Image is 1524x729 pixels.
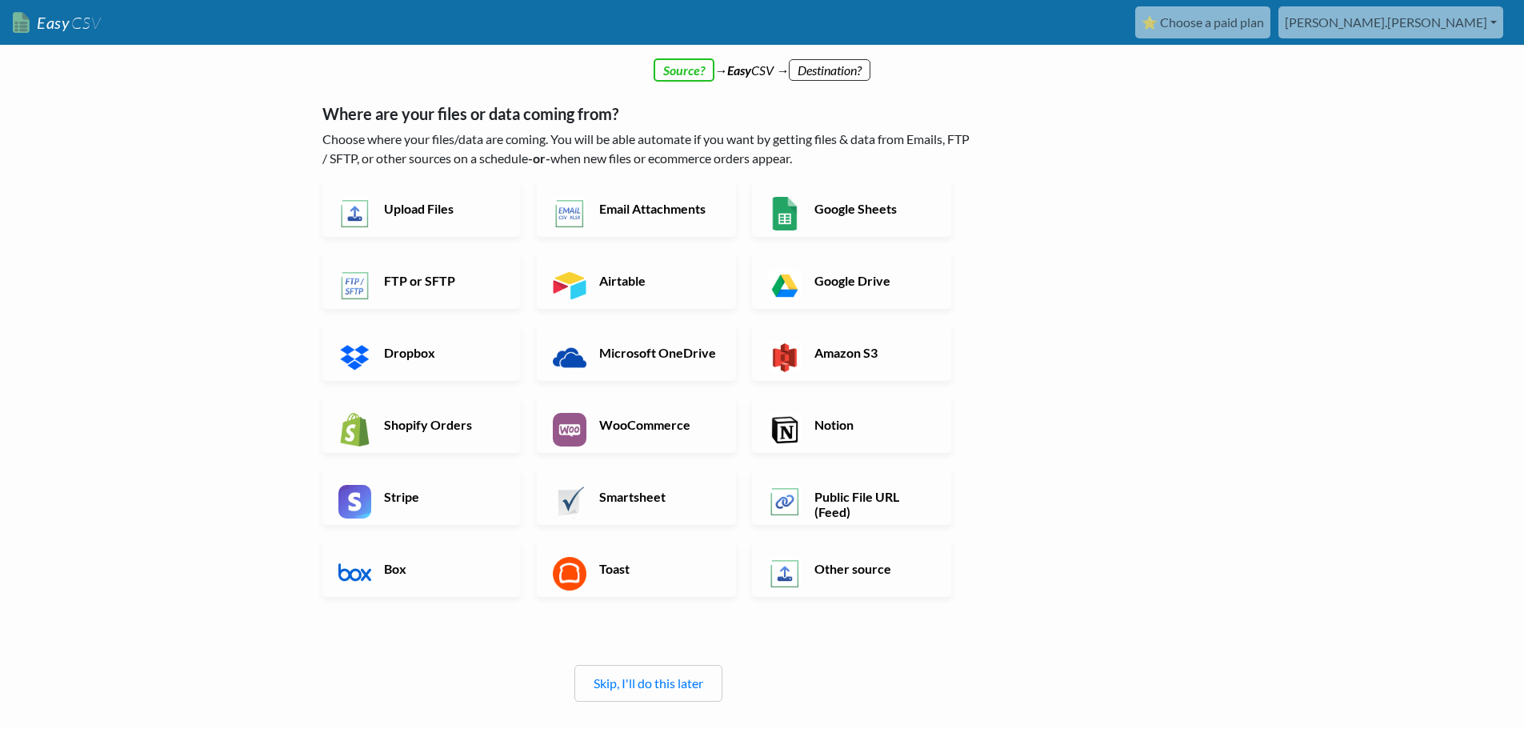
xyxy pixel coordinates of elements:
h6: Notion [810,417,936,432]
img: Stripe App & API [338,485,372,519]
h6: Dropbox [380,345,506,360]
img: Shopify App & API [338,413,372,447]
img: Public File URL App & API [768,485,802,519]
a: Stripe [322,469,522,525]
h6: Other source [810,561,936,576]
a: Dropbox [322,325,522,381]
a: Notion [752,397,951,453]
h6: Public File URL (Feed) [810,489,936,519]
h6: Airtable [595,273,721,288]
h6: Microsoft OneDrive [595,345,721,360]
a: Box [322,541,522,597]
a: Airtable [537,253,736,309]
b: -or- [528,150,550,166]
h6: FTP or SFTP [380,273,506,288]
h6: Google Sheets [810,201,936,216]
img: Dropbox App & API [338,341,372,375]
img: Other Source App & API [768,557,802,591]
a: Other source [752,541,951,597]
a: WooCommerce [537,397,736,453]
img: Airtable App & API [553,269,586,302]
h6: Smartsheet [595,489,721,504]
a: Google Sheets [752,181,951,237]
h6: Box [380,561,506,576]
h6: Toast [595,561,721,576]
h6: Upload Files [380,201,506,216]
a: Skip, I'll do this later [594,675,703,691]
img: FTP or SFTP App & API [338,269,372,302]
img: Google Drive App & API [768,269,802,302]
p: Choose where your files/data are coming. You will be able automate if you want by getting files &... [322,130,974,168]
img: WooCommerce App & API [553,413,586,447]
a: Amazon S3 [752,325,951,381]
a: FTP or SFTP [322,253,522,309]
img: Upload Files App & API [338,197,372,230]
a: Smartsheet [537,469,736,525]
a: EasyCSV [13,6,101,39]
div: → CSV → [306,45,1218,80]
img: Notion App & API [768,413,802,447]
a: ⭐ Choose a paid plan [1135,6,1270,38]
h6: Shopify Orders [380,417,506,432]
h6: Stripe [380,489,506,504]
a: Toast [537,541,736,597]
img: Toast App & API [553,557,586,591]
img: Box App & API [338,557,372,591]
h6: Amazon S3 [810,345,936,360]
a: Shopify Orders [322,397,522,453]
a: Google Drive [752,253,951,309]
img: Google Sheets App & API [768,197,802,230]
h5: Where are your files or data coming from? [322,104,974,123]
h6: WooCommerce [595,417,721,432]
a: Upload Files [322,181,522,237]
img: Email New CSV or XLSX File App & API [553,197,586,230]
a: [PERSON_NAME].[PERSON_NAME] [1278,6,1503,38]
h6: Google Drive [810,273,936,288]
img: Microsoft OneDrive App & API [553,341,586,375]
a: Microsoft OneDrive [537,325,736,381]
a: Public File URL (Feed) [752,469,951,525]
a: Email Attachments [537,181,736,237]
img: Smartsheet App & API [553,485,586,519]
span: CSV [70,13,101,33]
h6: Email Attachments [595,201,721,216]
img: Amazon S3 App & API [768,341,802,375]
